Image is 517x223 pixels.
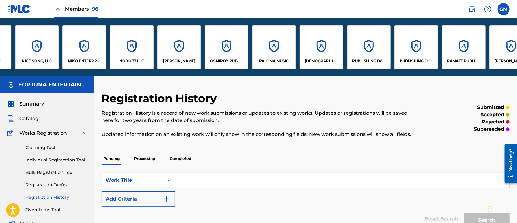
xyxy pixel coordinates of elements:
p: PUBLISHING BY YELLOWROOM, LLC [352,58,386,64]
a: Registration History [26,194,87,201]
img: 9d2ae6d4665cec9f34b9.svg [163,195,170,203]
img: MLC Logo [7,5,31,13]
p: Processing [132,152,157,165]
img: help [484,5,491,13]
p: PALOMA MUSIC [259,58,289,64]
p: PROFETA MUSIC, LLC [305,58,338,64]
p: OSMIROY PUBLISHER INC [210,58,243,64]
a: AccountsNICE SONG, LLC [15,25,59,69]
div: Help [482,3,494,15]
p: PUBLISHING OF KEVIN AMF LLC [400,58,433,64]
p: submitted [477,104,504,111]
button: Add Criteria [102,191,175,207]
a: Public Search [466,3,478,15]
p: accepted [480,111,504,118]
a: AccountsNIKO ENTERPRISES INC. [62,25,106,69]
a: Bulk Registration Tool [26,169,87,176]
a: AccountsOSMIROY PUBLISHER INC [205,25,248,69]
a: Overclaims Tool [26,207,87,213]
a: AccountsNODO 33 LLC [110,25,154,69]
p: rejected [482,118,504,126]
span: Catalog [19,115,39,122]
iframe: Chat Widget [487,194,517,223]
p: NODO 33 LLC [119,58,144,64]
a: Accounts[PERSON_NAME] [157,25,201,69]
a: Accounts[DEMOGRAPHIC_DATA] MUSIC, LLC [300,25,343,69]
h5: FORTUNA ENTERTAINMENT, LLC [18,81,87,88]
img: expand [80,130,87,137]
div: Drag [488,200,492,218]
p: NICE SONG, LLC [22,58,52,64]
a: AccountsRAMATT PUBLISHING LLC [442,25,486,69]
p: superseded [474,126,504,133]
p: RAMATT PUBLISHING LLC [447,58,481,64]
p: NIKO ENTERPRISES INC. [68,58,101,64]
p: Completed [168,152,193,165]
span: 96 [92,6,98,12]
a: AccountsPUBLISHING BY YELLOWROOM, LLC [347,25,391,69]
a: AccountsPALOMA MUSIC [252,25,296,69]
span: Summary [19,100,44,108]
div: Work Title [106,177,160,184]
a: Individual Registration Tool [26,157,87,163]
div: User Menu [498,3,510,15]
a: AccountsPUBLISHING OF [PERSON_NAME] AMF LLC [394,25,438,69]
img: search [468,5,476,13]
span: Members [65,5,98,12]
img: Catalog [7,115,15,122]
img: Summary [7,100,15,108]
h2: Registration History [102,92,220,105]
a: Claiming Tool [26,144,87,151]
img: Close [54,5,61,13]
a: CatalogCatalog [7,115,39,122]
a: Registration Drafts [26,182,87,188]
iframe: Resource Center [500,139,517,188]
p: Updated information on an existing work will only show in the corresponding fields. New work subm... [102,131,416,138]
a: SummarySummary [7,100,44,108]
p: ORALIA HERRERA [163,58,195,64]
p: Registration History is a record of new work submissions or updates to existing works. Updates or... [102,110,416,124]
p: Pending [102,152,121,165]
span: Works Registration [19,130,67,137]
img: Works Registration [7,130,15,137]
img: Accounts [7,81,15,89]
